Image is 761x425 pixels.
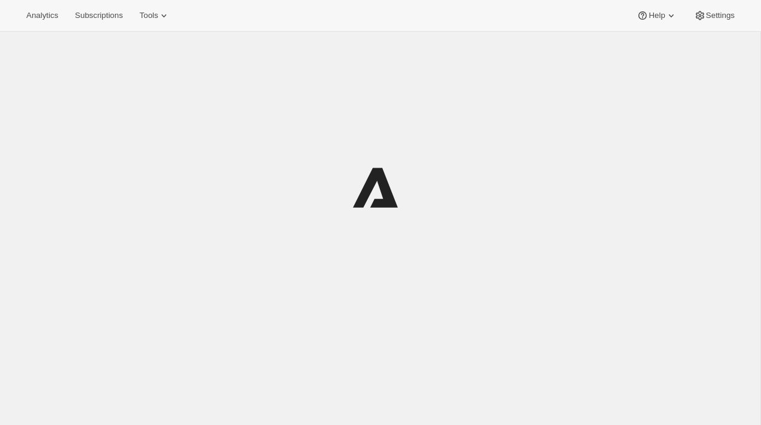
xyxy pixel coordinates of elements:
span: Settings [706,11,735,20]
span: Subscriptions [75,11,123,20]
span: Help [649,11,665,20]
span: Tools [139,11,158,20]
button: Tools [132,7,177,24]
span: Analytics [26,11,58,20]
button: Settings [687,7,742,24]
button: Help [629,7,684,24]
button: Subscriptions [68,7,130,24]
button: Analytics [19,7,65,24]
